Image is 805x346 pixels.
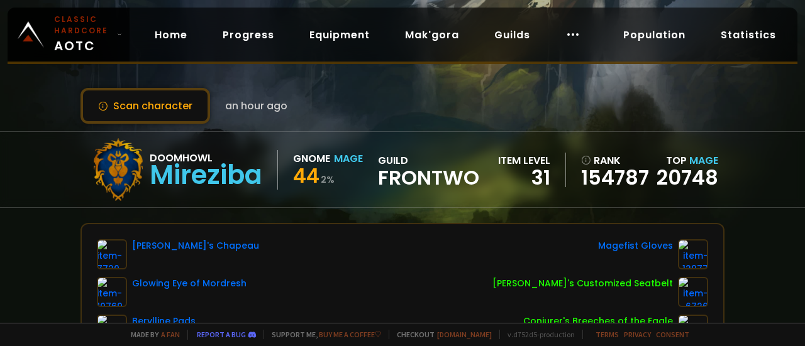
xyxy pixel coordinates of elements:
a: Buy me a coffee [319,330,381,339]
a: Classic HardcoreAOTC [8,8,130,62]
div: Gnome [293,151,330,166]
div: Mireziba [150,166,262,185]
a: Guilds [484,22,540,48]
span: an hour ago [225,98,287,114]
span: 44 [293,161,319,190]
a: Population [613,22,696,48]
button: Scan character [80,88,210,124]
div: item level [498,153,550,168]
span: Support me, [264,330,381,339]
div: Berylline Pads [132,315,196,328]
img: item-7720 [97,239,127,269]
div: Doomhowl [150,150,262,166]
div: Conjurer's Breeches of the Eagle [523,315,673,328]
img: item-10769 [97,277,127,307]
span: v. d752d5 - production [499,330,575,339]
a: Equipment [299,22,380,48]
small: Classic Hardcore [54,14,112,36]
a: Terms [596,330,619,339]
img: item-12977 [678,239,708,269]
a: Mak'gora [395,22,469,48]
div: rank [581,153,649,168]
div: Magefist Gloves [598,239,673,252]
a: Statistics [711,22,786,48]
div: [PERSON_NAME]'s Chapeau [132,239,259,252]
span: AOTC [54,14,112,55]
a: [DOMAIN_NAME] [437,330,492,339]
div: Mage [334,151,363,166]
div: 31 [498,168,550,187]
a: 154787 [581,168,649,187]
div: Top [657,153,718,168]
span: Mage [689,153,718,168]
img: item-6726 [678,277,708,307]
a: Progress [213,22,284,48]
a: Privacy [624,330,651,339]
div: guild [378,153,479,187]
a: Home [145,22,197,48]
span: Made by [123,330,180,339]
small: 2 % [321,173,335,186]
a: 20748 [657,163,718,192]
a: Consent [656,330,689,339]
div: [PERSON_NAME]'s Customized Seatbelt [492,277,673,290]
span: Checkout [389,330,492,339]
span: Frontwo [378,168,479,187]
a: a fan [161,330,180,339]
div: Glowing Eye of Mordresh [132,277,247,290]
a: Report a bug [197,330,246,339]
